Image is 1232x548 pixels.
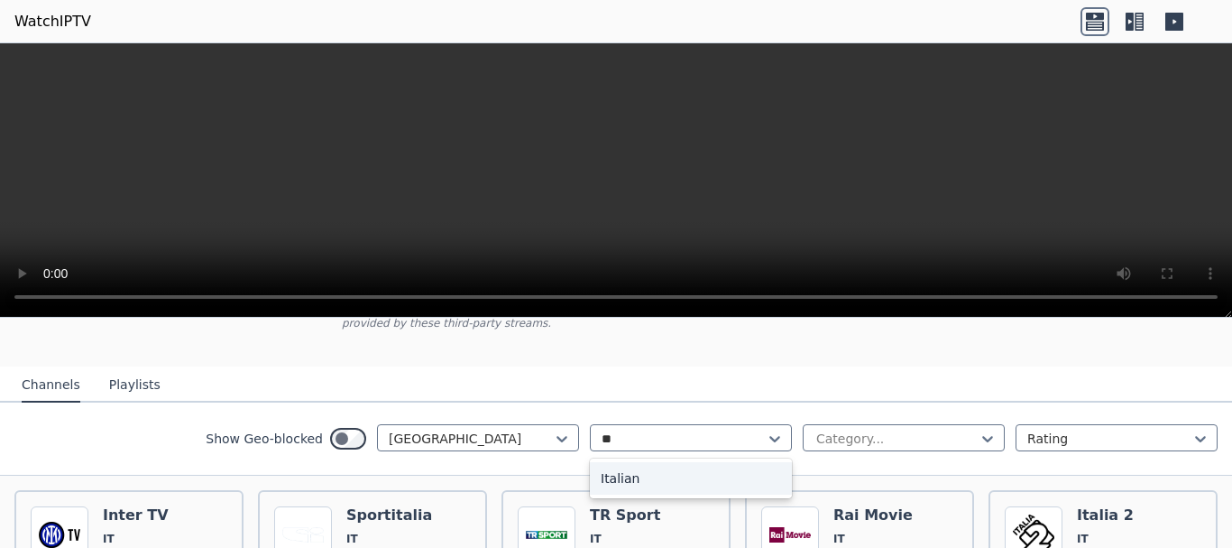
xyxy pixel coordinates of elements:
span: IT [833,532,845,546]
a: WatchIPTV [14,11,91,33]
h6: Rai Movie [833,506,913,525]
div: Italian [590,462,792,495]
h6: Italia 2 [1077,506,1156,525]
button: Playlists [109,368,161,403]
label: Show Geo-blocked [206,430,323,448]
h6: Inter TV [103,506,182,525]
span: IT [103,532,115,546]
span: IT [590,532,602,546]
h6: Sportitalia [346,506,432,525]
span: IT [1077,532,1089,546]
span: IT [346,532,358,546]
h6: TR Sport [590,506,669,525]
button: Channels [22,368,80,403]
